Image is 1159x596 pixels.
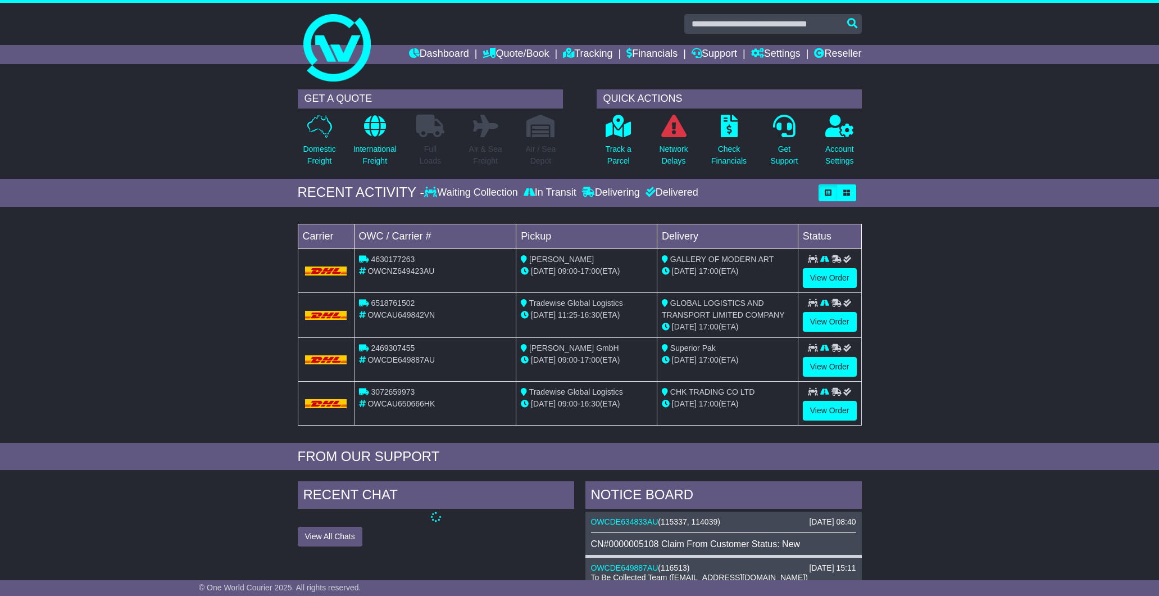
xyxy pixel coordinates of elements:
div: [DATE] 08:40 [809,517,856,527]
div: NOTICE BOARD [585,481,862,512]
td: OWC / Carrier # [354,224,516,249]
span: 17:00 [699,322,719,331]
img: DHL.png [305,399,347,408]
span: Tradewise Global Logistics [529,387,623,396]
span: OWCAU649842VN [367,310,435,319]
div: FROM OUR SUPPORT [298,449,862,465]
a: Financials [626,45,678,64]
a: AccountSettings [825,114,855,173]
td: Carrier [298,224,354,249]
span: 116513 [661,563,687,572]
p: Domestic Freight [303,143,335,167]
td: Delivery [657,224,798,249]
span: GLOBAL LOGISTICS AND TRANSPORT LIMITED COMPANY [662,299,785,319]
span: 17:00 [580,267,600,276]
span: [DATE] [672,322,697,331]
span: OWCNZ649423AU [367,267,434,276]
p: Account Settings [825,143,854,167]
div: ( ) [591,517,856,527]
div: [DATE] 15:11 [809,563,856,573]
button: View All Chats [298,527,362,547]
div: - (ETA) [521,398,652,410]
div: Delivering [579,187,643,199]
p: International Freight [353,143,397,167]
div: - (ETA) [521,309,652,321]
span: 17:00 [699,355,719,364]
p: Network Delays [659,143,688,167]
td: Status [798,224,861,249]
img: DHL.png [305,311,347,320]
span: 09:00 [558,267,578,276]
div: (ETA) [662,354,793,366]
a: View Order [803,312,857,332]
span: 115337, 114039 [661,517,717,526]
a: OWCDE649887AU [591,563,658,572]
span: [PERSON_NAME] GmbH [529,344,619,353]
a: View Order [803,357,857,377]
div: RECENT CHAT [298,481,574,512]
span: 3072659973 [371,387,415,396]
span: Superior Pak [670,344,716,353]
a: Quote/Book [483,45,549,64]
span: 17:00 [699,267,719,276]
span: 17:00 [580,355,600,364]
img: DHL.png [305,267,347,276]
img: DHL.png [305,355,347,364]
div: - (ETA) [521,354,652,366]
a: Reseller [814,45,861,64]
a: Track aParcel [605,114,632,173]
td: Pickup [516,224,657,249]
div: QUICK ACTIONS [597,89,862,109]
span: [PERSON_NAME] [529,255,594,264]
div: CN#0000005108 Claim From Customer Status: New [591,539,856,549]
span: 09:00 [558,399,578,408]
span: 16:30 [580,310,600,319]
a: View Order [803,401,857,421]
p: Get Support [770,143,798,167]
span: 2469307455 [371,344,415,353]
p: Air & Sea Freight [469,143,502,167]
span: 09:00 [558,355,578,364]
a: Tracking [563,45,612,64]
a: Settings [751,45,801,64]
span: 4630177263 [371,255,415,264]
span: [DATE] [531,355,556,364]
div: In Transit [521,187,579,199]
span: Tradewise Global Logistics [529,299,623,308]
a: Support [692,45,737,64]
div: RECENT ACTIVITY - [298,184,425,201]
div: ( ) [591,563,856,573]
div: (ETA) [662,321,793,333]
a: InternationalFreight [353,114,397,173]
div: (ETA) [662,265,793,277]
p: Track a Parcel [606,143,631,167]
a: NetworkDelays [658,114,688,173]
p: Check Financials [711,143,747,167]
span: [DATE] [672,267,697,276]
span: 17:00 [699,399,719,408]
a: CheckFinancials [711,114,747,173]
span: To Be Collected Team ([EMAIL_ADDRESS][DOMAIN_NAME]) [591,573,808,582]
span: [DATE] [672,399,697,408]
div: Waiting Collection [424,187,520,199]
span: [DATE] [531,310,556,319]
p: Full Loads [416,143,444,167]
span: GALLERY OF MODERN ART [670,255,774,264]
span: 16:30 [580,399,600,408]
span: © One World Courier 2025. All rights reserved. [199,583,361,592]
div: Delivered [643,187,698,199]
span: [DATE] [531,267,556,276]
a: View Order [803,268,857,288]
a: OWCDE634833AU [591,517,658,526]
span: [DATE] [672,355,697,364]
span: OWCAU650666HK [367,399,435,408]
div: (ETA) [662,398,793,410]
a: Dashboard [409,45,469,64]
span: 6518761502 [371,299,415,308]
span: 11:25 [558,310,578,319]
span: CHK TRADING CO LTD [670,387,755,396]
a: DomesticFreight [302,114,336,173]
div: GET A QUOTE [298,89,563,109]
span: [DATE] [531,399,556,408]
p: Air / Sea Depot [526,143,556,167]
